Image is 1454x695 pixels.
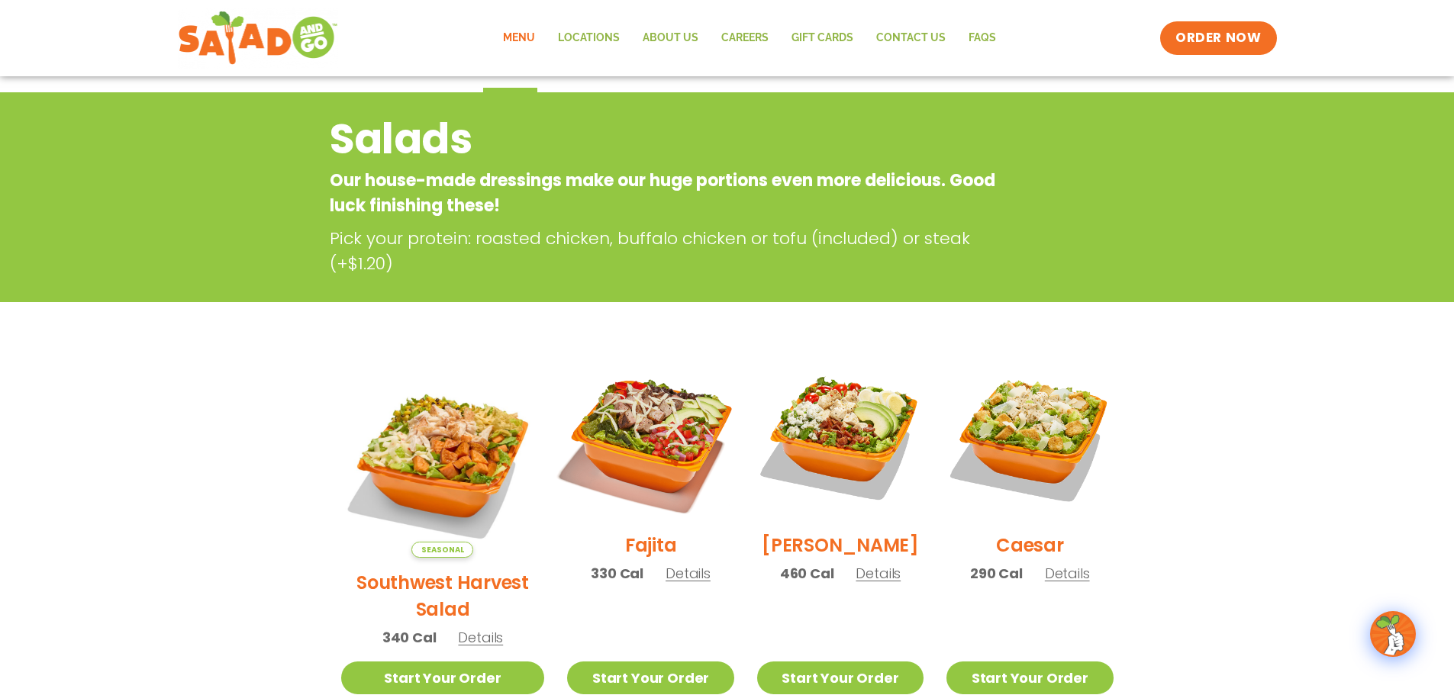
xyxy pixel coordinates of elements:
[757,354,924,520] img: Product photo for Cobb Salad
[341,569,545,623] h2: Southwest Harvest Salad
[1045,564,1090,583] span: Details
[865,21,957,56] a: Contact Us
[762,532,919,558] h2: [PERSON_NAME]
[411,542,473,558] span: Seasonal
[1372,613,1414,655] img: wpChatIcon
[458,628,503,647] span: Details
[553,339,748,535] img: Product photo for Fajita Salad
[970,563,1023,584] span: 290 Cal
[625,532,677,558] h2: Fajita
[1160,21,1276,55] a: ORDER NOW
[567,661,733,694] a: Start Your Order
[330,226,1009,276] p: Pick your protein: roasted chicken, buffalo chicken or tofu (included) or steak (+$1.20)
[957,21,1007,56] a: FAQs
[710,21,780,56] a: Careers
[780,563,834,584] span: 460 Cal
[330,168,1002,218] p: Our house-made dressings make our huge portions even more delicious. Good luck finishing these!
[946,661,1113,694] a: Start Your Order
[946,354,1113,520] img: Product photo for Caesar Salad
[341,661,545,694] a: Start Your Order
[330,108,1002,170] h2: Salads
[591,563,643,584] span: 330 Cal
[178,8,339,69] img: new-SAG-logo-768×292
[546,21,631,56] a: Locations
[996,532,1064,558] h2: Caesar
[666,564,711,583] span: Details
[1175,29,1261,47] span: ORDER NOW
[492,21,546,56] a: Menu
[757,661,924,694] a: Start Your Order
[382,627,437,648] span: 340 Cal
[492,21,1007,56] nav: Menu
[341,354,545,558] img: Product photo for Southwest Harvest Salad
[856,564,901,583] span: Details
[780,21,865,56] a: GIFT CARDS
[631,21,710,56] a: About Us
